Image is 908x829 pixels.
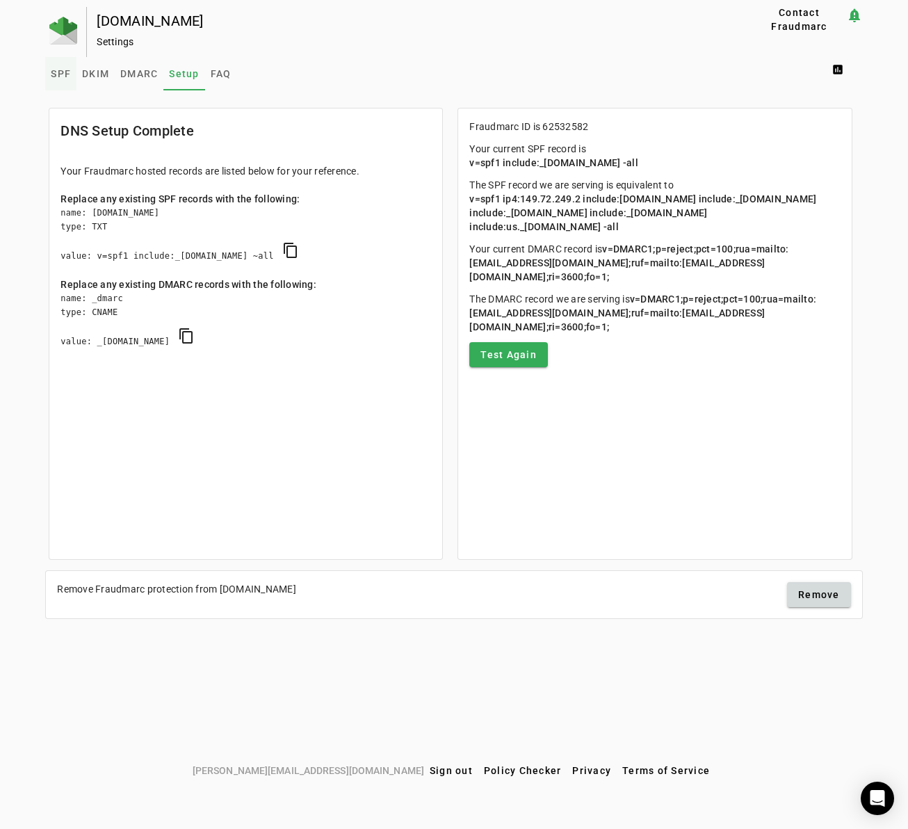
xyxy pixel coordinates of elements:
span: Policy Checker [484,765,562,776]
span: Privacy [572,765,611,776]
button: Terms of Service [617,758,715,783]
div: Your Fraudmarc hosted records are listed below for your reference. [60,164,431,178]
div: Open Intercom Messenger [861,782,894,815]
span: Terms of Service [622,765,710,776]
span: Remove [798,588,840,602]
a: Setup [163,57,204,90]
button: Test Again [469,342,548,367]
p: The DMARC record we are serving is [469,292,840,334]
span: Setup [169,69,199,79]
span: DMARC [120,69,158,79]
span: Sign out [430,765,473,776]
a: DMARC [115,57,163,90]
div: Replace any existing DMARC records with the following: [60,277,431,291]
button: Contact Fraudmarc [752,7,845,32]
a: SPF [45,57,76,90]
span: SPF [51,69,71,79]
div: Remove Fraudmarc protection from [DOMAIN_NAME] [57,582,296,596]
button: Privacy [567,758,617,783]
div: [DOMAIN_NAME] [97,14,708,28]
a: FAQ [205,57,237,90]
span: Test Again [480,348,537,362]
p: The SPF record we are serving is equivalent to [469,178,840,234]
div: Settings [97,35,708,49]
img: Fraudmarc Logo [49,17,77,45]
span: [PERSON_NAME][EMAIL_ADDRESS][DOMAIN_NAME] [193,763,424,778]
span: v=DMARC1;p=reject;pct=100;rua=mailto:[EMAIL_ADDRESS][DOMAIN_NAME];ruf=mailto:[EMAIL_ADDRESS][DOMA... [469,243,788,282]
span: Contact Fraudmarc [758,6,840,33]
button: Remove [787,582,851,607]
div: name: [DOMAIN_NAME] type: TXT value: v=spf1 include:_[DOMAIN_NAME] ~all [60,206,431,277]
span: FAQ [211,69,232,79]
a: DKIM [76,57,115,90]
p: Your current DMARC record is [469,242,840,284]
button: Policy Checker [478,758,567,783]
span: v=spf1 include:_[DOMAIN_NAME] -all [469,157,638,168]
button: copy DMARC [170,319,203,353]
mat-icon: notification_important [846,7,863,24]
span: v=spf1 ip4:149.72.249.2 include:[DOMAIN_NAME] include:_[DOMAIN_NAME] include:_[DOMAIN_NAME] inclu... [469,193,818,232]
button: copy SPF [274,234,307,267]
p: Your current SPF record is [469,142,840,170]
mat-card-title: DNS Setup Complete [60,120,194,142]
span: v=DMARC1;p=reject;pct=100;rua=mailto:[EMAIL_ADDRESS][DOMAIN_NAME];ruf=mailto:[EMAIL_ADDRESS][DOMA... [469,293,816,332]
div: name: _dmarc type: CNAME value: _[DOMAIN_NAME] [60,291,431,363]
button: Sign out [424,758,478,783]
span: DKIM [82,69,109,79]
div: Replace any existing SPF records with the following: [60,192,431,206]
p: Fraudmarc ID is 62532582 [469,120,840,134]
